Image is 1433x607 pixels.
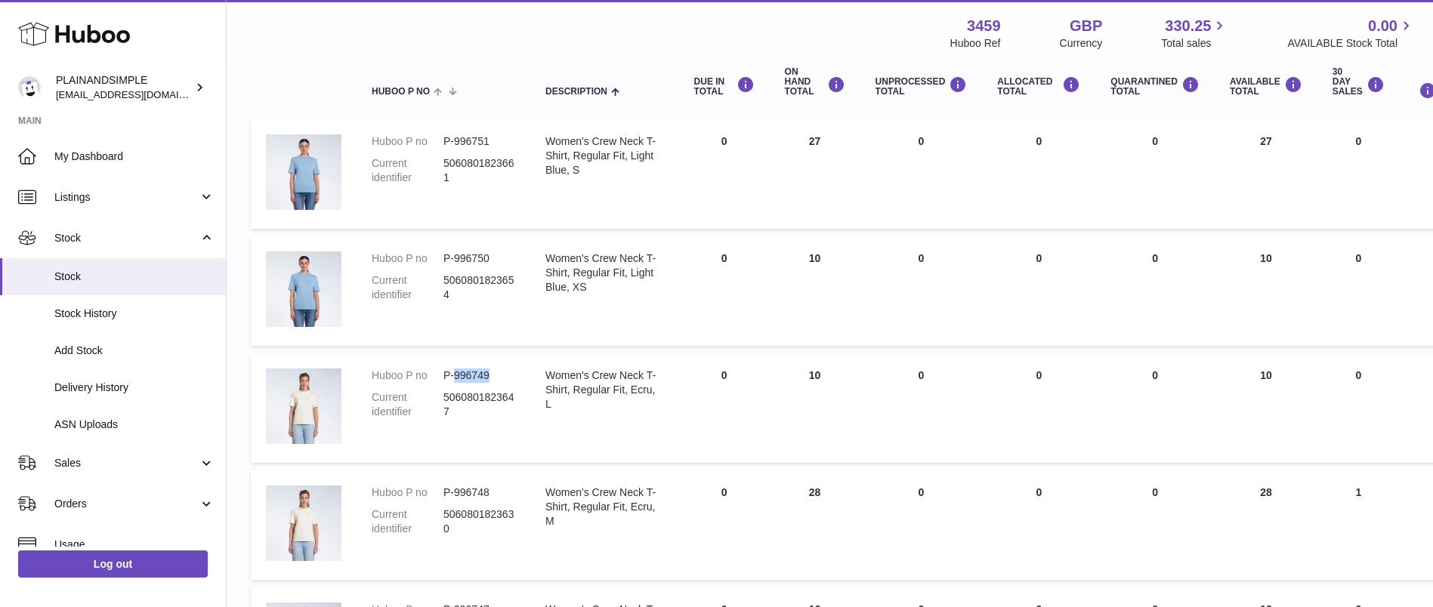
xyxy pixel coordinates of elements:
div: AVAILABLE Total [1230,76,1302,97]
td: 27 [1215,119,1317,229]
a: 330.25 Total sales [1161,16,1228,51]
span: Total sales [1161,36,1228,51]
dt: Current identifier [372,390,443,419]
td: 1 [1317,470,1400,580]
td: 0 [982,236,1095,346]
div: Women's Crew Neck T-Shirt, Regular Fit, Ecru, L [545,368,664,411]
td: 0 [679,236,770,346]
span: 330.25 [1165,16,1211,36]
td: 10 [1215,353,1317,463]
dd: P-996749 [443,368,515,383]
div: Women's Crew Neck T-Shirt, Regular Fit, Ecru, M [545,485,664,528]
td: 0 [860,353,983,463]
dt: Current identifier [372,507,443,536]
div: Women's Crew Neck T-Shirt, Regular Fit, Light Blue, S [545,134,664,177]
td: 0 [860,119,983,229]
td: 0 [982,353,1095,463]
dt: Huboo P no [372,368,443,383]
div: ON HAND Total [785,67,845,97]
span: Delivery History [54,381,215,395]
div: Women's Crew Neck T-Shirt, Regular Fit, Light Blue, XS [545,251,664,294]
span: Stock History [54,307,215,321]
span: Add Stock [54,344,215,358]
dt: Huboo P no [372,485,443,500]
td: 0 [679,119,770,229]
dt: Current identifier [372,156,443,185]
td: 0 [679,470,770,580]
div: QUARANTINED Total [1110,76,1200,97]
td: 28 [1215,470,1317,580]
td: 10 [1215,236,1317,346]
span: 0 [1152,252,1158,264]
img: internalAdmin-3459@internal.huboo.com [18,76,41,99]
img: product image [266,134,341,210]
span: Usage [54,538,215,552]
dd: P-996751 [443,134,515,149]
td: 0 [982,119,1095,229]
td: 0 [860,470,983,580]
span: AVAILABLE Stock Total [1287,36,1415,51]
td: 0 [679,353,770,463]
span: Huboo P no [372,87,430,97]
span: Stock [54,270,215,284]
dd: 5060801823647 [443,390,515,419]
span: 0.00 [1368,16,1397,36]
strong: GBP [1070,16,1102,36]
img: product image [266,251,341,327]
td: 0 [1317,236,1400,346]
td: 0 [860,236,983,346]
td: 10 [770,236,860,346]
td: 0 [1317,119,1400,229]
dd: P-996748 [443,485,515,500]
div: UNPROCESSED Total [876,76,968,97]
span: Orders [54,497,199,511]
dd: 5060801823661 [443,156,515,185]
span: Description [545,87,607,97]
td: 0 [1317,353,1400,463]
td: 0 [982,470,1095,580]
a: 0.00 AVAILABLE Stock Total [1287,16,1415,51]
div: Currency [1060,36,1103,51]
dt: Huboo P no [372,134,443,149]
dd: P-996750 [443,251,515,266]
div: DUE IN TOTAL [694,76,755,97]
dd: 5060801823630 [443,507,515,536]
td: 28 [770,470,860,580]
span: 0 [1152,135,1158,147]
dd: 5060801823654 [443,273,515,302]
a: Log out [18,550,208,578]
td: 10 [770,353,860,463]
strong: 3459 [967,16,1001,36]
span: [EMAIL_ADDRESS][DOMAIN_NAME] [56,88,222,100]
span: ASN Uploads [54,418,215,432]
span: 0 [1152,369,1158,381]
span: Stock [54,231,199,245]
td: 27 [770,119,860,229]
img: product image [266,368,341,444]
span: 0 [1152,486,1158,498]
span: My Dashboard [54,149,215,164]
dt: Current identifier [372,273,443,302]
div: ALLOCATED Total [997,76,1080,97]
div: PLAINANDSIMPLE [56,73,192,102]
div: Huboo Ref [950,36,1001,51]
span: Sales [54,456,199,470]
dt: Huboo P no [372,251,443,266]
img: product image [266,485,341,561]
span: Listings [54,190,199,205]
div: 30 DAY SALES [1333,67,1385,97]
